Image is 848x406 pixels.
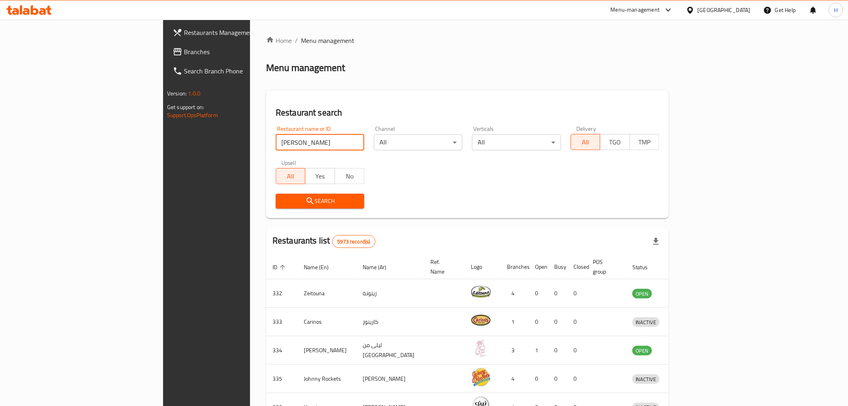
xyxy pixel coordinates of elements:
[548,279,567,308] td: 0
[501,336,529,365] td: 3
[571,134,600,150] button: All
[297,308,356,336] td: Carinos
[356,365,424,393] td: [PERSON_NAME]
[472,134,561,150] div: All
[611,5,660,15] div: Menu-management
[574,136,597,148] span: All
[633,136,656,148] span: TMP
[529,365,548,393] td: 0
[548,255,567,279] th: Busy
[529,255,548,279] th: Open
[338,171,361,182] span: No
[297,336,356,365] td: [PERSON_NAME]
[266,61,345,74] h2: Menu management
[576,126,596,132] label: Delivery
[309,171,331,182] span: Yes
[166,61,305,81] a: Search Branch Phone
[501,308,529,336] td: 1
[276,134,364,150] input: Search for restaurant name or ID..
[501,365,529,393] td: 4
[184,28,298,37] span: Restaurants Management
[374,134,462,150] div: All
[632,317,660,327] div: INACTIVE
[471,339,491,359] img: Leila Min Lebnan
[356,308,424,336] td: كارينوز
[167,110,218,120] a: Support.OpsPlatform
[430,257,455,276] span: Ref. Name
[567,279,586,308] td: 0
[281,160,296,166] label: Upsell
[167,88,187,99] span: Version:
[567,255,586,279] th: Closed
[332,235,376,248] div: Total records count
[567,308,586,336] td: 0
[273,235,376,248] h2: Restaurants list
[630,134,659,150] button: TMP
[632,262,658,272] span: Status
[266,36,669,45] nav: breadcrumb
[632,375,660,384] span: INACTIVE
[632,318,660,327] span: INACTIVE
[356,279,424,308] td: زيتونة
[529,308,548,336] td: 0
[166,23,305,42] a: Restaurants Management
[276,107,659,119] h2: Restaurant search
[301,36,354,45] span: Menu management
[333,238,375,246] span: 5973 record(s)
[297,365,356,393] td: Johnny Rockets
[188,88,200,99] span: 1.0.0
[279,171,302,182] span: All
[501,255,529,279] th: Branches
[600,134,630,150] button: TGO
[548,365,567,393] td: 0
[548,308,567,336] td: 0
[184,66,298,76] span: Search Branch Phone
[529,279,548,308] td: 0
[698,6,751,14] div: [GEOGRAPHIC_DATA]
[167,102,204,112] span: Get support on:
[356,336,424,365] td: ليلى من [GEOGRAPHIC_DATA]
[166,42,305,61] a: Branches
[305,168,335,184] button: Yes
[529,336,548,365] td: 1
[471,282,491,302] img: Zeitouna
[567,336,586,365] td: 0
[501,279,529,308] td: 4
[276,194,364,209] button: Search
[276,168,305,184] button: All
[604,136,626,148] span: TGO
[471,367,491,387] img: Johnny Rockets
[646,232,666,251] div: Export file
[464,255,501,279] th: Logo
[273,262,288,272] span: ID
[304,262,339,272] span: Name (En)
[567,365,586,393] td: 0
[335,168,364,184] button: No
[548,336,567,365] td: 0
[282,196,358,206] span: Search
[593,257,616,276] span: POS group
[632,346,652,355] span: OPEN
[632,289,652,298] span: OPEN
[297,279,356,308] td: Zeitouna
[834,6,838,14] span: H
[184,47,298,57] span: Branches
[363,262,397,272] span: Name (Ar)
[471,310,491,330] img: Carinos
